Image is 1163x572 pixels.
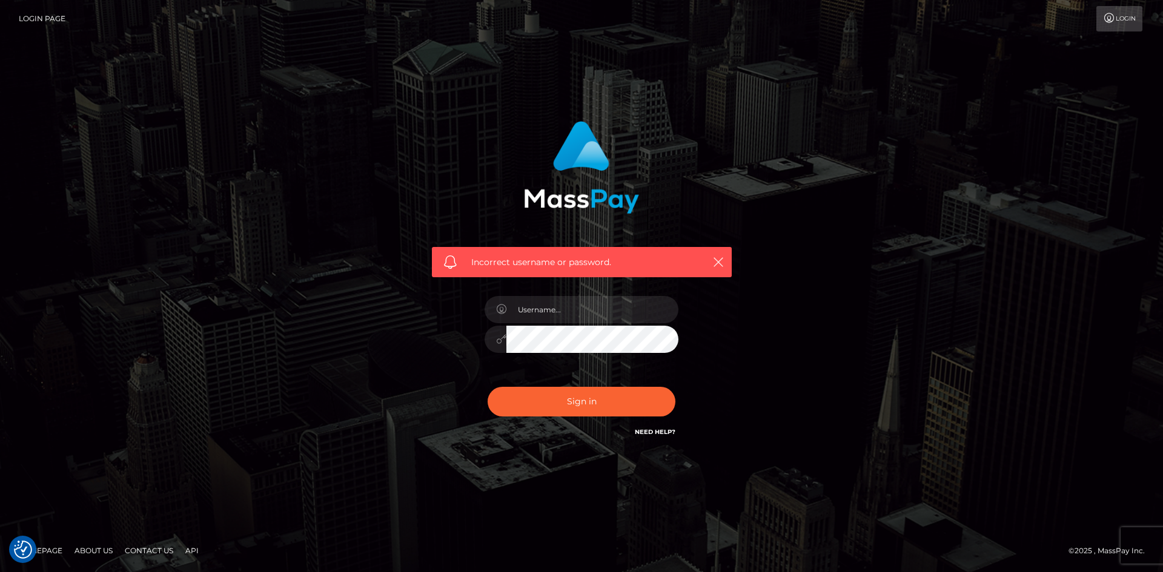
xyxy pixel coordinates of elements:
[14,541,32,559] img: Revisit consent button
[471,256,692,269] span: Incorrect username or password.
[524,121,639,214] img: MassPay Login
[1096,6,1142,31] a: Login
[1069,544,1154,557] div: © 2025 , MassPay Inc.
[181,541,204,560] a: API
[14,541,32,559] button: Consent Preferences
[70,541,118,560] a: About Us
[120,541,178,560] a: Contact Us
[635,428,675,436] a: Need Help?
[13,541,67,560] a: Homepage
[506,296,678,323] input: Username...
[19,6,65,31] a: Login Page
[488,387,675,416] button: Sign in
